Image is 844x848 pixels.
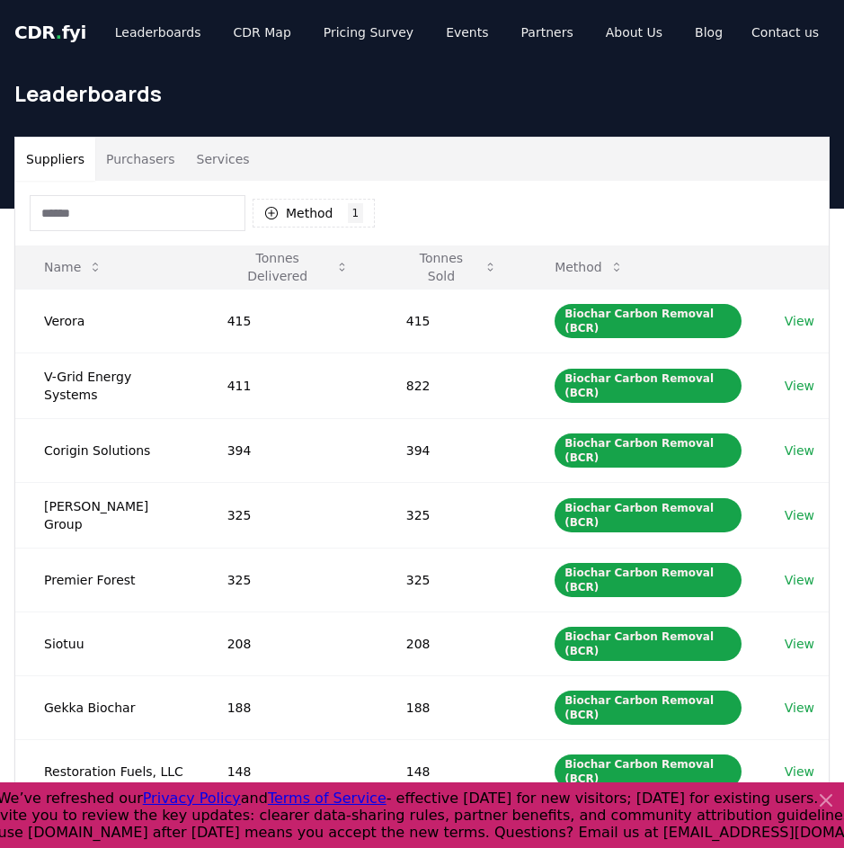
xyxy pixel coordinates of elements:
[680,16,737,49] a: Blog
[555,304,742,338] div: Biochar Carbon Removal (BCR)
[348,203,364,223] div: 1
[785,571,814,589] a: View
[555,691,742,725] div: Biochar Carbon Removal (BCR)
[378,675,526,739] td: 188
[785,442,814,460] a: View
[199,353,378,418] td: 411
[378,611,526,675] td: 208
[431,16,502,49] a: Events
[15,289,199,353] td: Verora
[15,418,199,482] td: Corigin Solutions
[14,79,830,108] h1: Leaderboards
[15,611,199,675] td: Siotuu
[378,353,526,418] td: 822
[15,353,199,418] td: V-Grid Energy Systems
[392,249,511,285] button: Tonnes Sold
[199,548,378,611] td: 325
[785,635,814,653] a: View
[555,369,742,403] div: Biochar Carbon Removal (BCR)
[378,482,526,548] td: 325
[199,289,378,353] td: 415
[555,754,742,789] div: Biochar Carbon Removal (BCR)
[785,377,814,395] a: View
[186,138,261,181] button: Services
[213,249,363,285] button: Tonnes Delivered
[507,16,588,49] a: Partners
[199,482,378,548] td: 325
[199,675,378,739] td: 188
[785,506,814,524] a: View
[555,433,742,468] div: Biochar Carbon Removal (BCR)
[309,16,428,49] a: Pricing Survey
[15,548,199,611] td: Premier Forest
[253,199,375,228] button: Method1
[555,498,742,532] div: Biochar Carbon Removal (BCR)
[101,16,737,49] nav: Main
[14,22,86,43] span: CDR fyi
[95,138,186,181] button: Purchasers
[15,138,95,181] button: Suppliers
[378,418,526,482] td: 394
[378,739,526,803] td: 148
[378,548,526,611] td: 325
[56,22,62,43] span: .
[785,312,814,330] a: View
[555,563,742,597] div: Biochar Carbon Removal (BCR)
[15,482,199,548] td: [PERSON_NAME] Group
[785,763,814,781] a: View
[555,627,742,661] div: Biochar Carbon Removal (BCR)
[199,611,378,675] td: 208
[30,249,117,285] button: Name
[199,739,378,803] td: 148
[785,699,814,717] a: View
[219,16,306,49] a: CDR Map
[540,249,638,285] button: Method
[378,289,526,353] td: 415
[15,675,199,739] td: Gekka Biochar
[591,16,677,49] a: About Us
[14,20,86,45] a: CDR.fyi
[15,739,199,803] td: Restoration Fuels, LLC
[101,16,216,49] a: Leaderboards
[737,16,833,49] a: Contact us
[199,418,378,482] td: 394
